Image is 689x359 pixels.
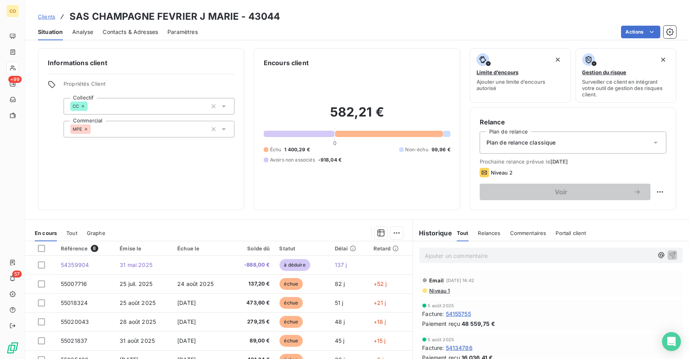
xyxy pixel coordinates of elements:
span: [DATE] [177,318,196,325]
span: Email [430,277,444,284]
span: Niveau 2 [491,169,513,176]
button: Limite d’encoursAjouter une limite d’encours autorisé [470,48,571,103]
span: Limite d’encours [477,69,518,75]
span: 54359904 [61,261,89,268]
span: Clients [38,13,55,20]
span: Portail client [556,230,586,236]
span: 55020043 [61,318,89,325]
span: Relances [478,230,501,236]
span: 54155755 [446,310,471,318]
span: [DATE] 16:42 [446,278,474,283]
div: CO [6,5,19,17]
span: 31 août 2025 [120,337,155,344]
span: échue [280,297,303,309]
div: Délai [335,245,364,252]
span: Facture : [422,344,444,352]
span: 137,20 € [235,280,270,288]
span: +15 j [374,337,386,344]
div: Émise le [120,245,168,252]
span: Analyse [72,28,93,36]
span: Ajouter une limite d’encours autorisé [477,79,564,91]
span: Non-échu [406,146,428,153]
span: 25 juil. 2025 [120,280,152,287]
span: 137 j [335,261,347,268]
span: 0 [333,140,336,146]
span: -918,04 € [318,156,342,164]
span: à déduire [280,259,310,271]
span: 99,96 € [432,146,451,153]
span: 25 août 2025 [120,299,156,306]
span: Tout [457,230,469,236]
span: MPE [73,127,82,132]
span: 45 j [335,337,345,344]
a: Clients [38,13,55,21]
div: Échue le [177,245,225,252]
span: 55021837 [61,337,87,344]
span: 48 j [335,318,345,325]
span: 279,25 € [235,318,270,326]
h6: Encours client [264,58,309,68]
input: Ajouter une valeur [88,103,94,110]
img: Logo LeanPay [6,342,19,354]
span: CC [73,104,79,109]
span: 1 400,29 € [285,146,310,153]
h6: Informations client [48,58,235,68]
div: Référence [61,245,110,252]
div: Statut [280,245,325,252]
span: [DATE] [177,299,196,306]
span: 473,60 € [235,299,270,307]
button: Gestion du risqueSurveiller ce client en intégrant votre outil de gestion des risques client. [576,48,677,103]
span: [DATE] [550,158,568,165]
h6: Historique [413,228,452,238]
span: Échu [270,146,282,153]
span: Gestion du risque [582,69,627,75]
span: Contacts & Adresses [103,28,158,36]
span: 48 559,75 € [462,320,496,328]
span: 8 [91,245,98,252]
span: +21 j [374,299,386,306]
span: 5 août 2025 [428,337,454,342]
span: 24 août 2025 [177,280,214,287]
span: 28 août 2025 [120,318,156,325]
span: Situation [38,28,63,36]
input: Ajouter une valeur [91,126,97,133]
span: Paiement reçu [422,320,460,328]
span: [DATE] [177,337,196,344]
span: 82 j [335,280,345,287]
span: Avoirs non associés [270,156,315,164]
span: 89,00 € [235,337,270,345]
span: Voir [489,189,633,195]
h2: 582,21 € [264,104,451,128]
span: 55018324 [61,299,88,306]
span: échue [280,316,303,328]
div: Retard [374,245,408,252]
button: Actions [621,26,661,38]
button: Voir [480,184,651,200]
div: Open Intercom Messenger [662,332,681,351]
span: +18 j [374,318,386,325]
span: +52 j [374,280,387,287]
span: échue [280,335,303,347]
span: -888,00 € [235,261,270,269]
span: Propriétés Client [64,81,235,92]
span: Commentaires [510,230,546,236]
span: Prochaine relance prévue le [480,158,666,165]
span: 57 [12,271,22,278]
span: +99 [8,76,22,83]
span: Facture : [422,310,444,318]
span: 5 août 2025 [428,303,454,308]
span: En cours [35,230,57,236]
span: Niveau 1 [429,288,450,294]
span: 31 mai 2025 [120,261,152,268]
span: 54134786 [446,344,473,352]
span: Graphe [87,230,105,236]
h6: Relance [480,117,666,127]
span: 51 j [335,299,344,306]
span: échue [280,278,303,290]
h3: SAS CHAMPAGNE FEVRIER J MARIE - 43044 [69,9,280,24]
span: Plan de relance classique [486,139,556,147]
div: Solde dû [235,245,270,252]
span: Paramètres [167,28,198,36]
span: Surveiller ce client en intégrant votre outil de gestion des risques client. [582,79,670,98]
span: 55007716 [61,280,87,287]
